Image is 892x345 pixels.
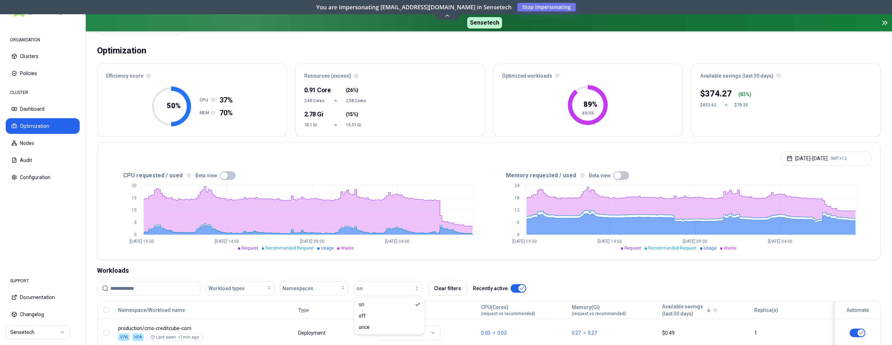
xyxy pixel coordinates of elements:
[512,239,537,244] tspan: [DATE] 19:00
[6,33,80,47] div: ORGANISATION
[304,109,325,119] div: 2.78 Gi
[206,281,274,296] button: Workload types
[283,285,313,292] span: Namespaces
[209,285,245,292] span: Workload types
[195,173,218,178] label: Beta view:
[359,324,370,331] span: once
[481,304,535,317] div: CPU(Cores)
[106,171,489,180] div: CPU requested / used
[467,17,502,28] span: Sensetech
[97,266,881,276] div: Workloads
[347,111,357,118] span: 15%
[359,301,364,308] span: on
[341,246,354,251] span: Waste
[6,307,80,322] button: Changelog
[6,289,80,305] button: Documentation
[683,239,707,244] tspan: [DATE] 09:00
[130,239,154,244] tspan: [DATE] 19:00
[346,122,367,128] span: 15.31 Gi
[346,98,367,104] span: 2.58 Cores
[428,281,467,296] button: Clear filters
[648,246,697,251] span: Recommended Request
[497,329,507,336] p: 0.03
[242,246,258,251] span: Request
[6,66,80,81] button: Policies
[481,303,535,317] button: CPU(Cores)(request vs recommended)
[118,303,185,317] button: Namespace/Workload name
[346,87,358,94] span: ( )
[572,329,581,336] p: 0.27
[481,329,490,336] p: 0.03
[6,85,80,100] div: CLUSTER
[220,95,233,105] span: 37%
[132,183,137,188] tspan: 20
[662,303,712,317] button: Available savings(last 30 days)
[132,333,144,341] div: HPA is enabled on CPU, only memory will be optimised.
[572,304,626,317] div: Memory(Gi)
[734,102,751,108] div: $79.35
[300,239,324,244] tspan: [DATE] 09:00
[97,43,146,58] div: Optimization
[215,239,239,244] tspan: [DATE] 14:00
[700,102,717,108] div: $453.62
[167,101,180,110] tspan: 50 %
[200,110,211,116] h1: MEM
[296,64,485,84] div: Resources (excess)
[514,183,520,188] tspan: 24
[6,48,80,64] button: Clusters
[220,108,233,118] span: 70%
[705,88,732,99] p: 374.27
[517,220,519,225] tspan: 6
[97,64,286,84] div: Efficiency score
[572,303,626,317] button: Memory(Gi)(request vs recommended)
[514,208,519,213] tspan: 12
[514,195,519,200] tspan: 18
[473,286,508,291] label: Recently active
[830,156,847,161] span: GMT+12
[781,151,872,166] button: [DATE]-[DATE]GMT+12
[662,329,748,336] div: $0.49
[850,329,865,337] button: HPA is enabled on CPU, only the other resource will be optimised.
[298,303,309,317] button: Type
[385,239,410,244] tspan: [DATE] 04:00
[118,325,255,332] p: cms-creditcube-com
[6,118,80,134] button: Optimization
[704,246,717,251] span: Usage
[738,91,751,98] div: ( %)
[517,232,519,237] tspan: 0
[768,239,792,244] tspan: [DATE] 04:00
[589,173,612,178] label: Beta view:
[754,329,828,336] div: 1
[134,232,137,237] tspan: 0
[6,101,80,117] button: Dashboard
[354,281,422,296] button: on
[357,285,363,292] span: on
[304,122,325,128] span: 18.1 Gi
[354,297,425,334] div: Suggestions
[489,171,872,180] div: Memory requested / used
[624,246,641,251] span: Request
[6,274,80,288] div: SUPPORT
[6,169,80,185] button: Configuration
[118,333,130,341] div: VPA
[321,246,334,251] span: Usage
[280,281,348,296] button: Namespaces
[134,220,137,225] tspan: 5
[700,88,732,99] div: $
[200,97,211,103] h1: CPU
[582,111,594,116] tspan: 49/55
[493,64,682,84] div: Optimized workloads
[378,307,475,314] div: Policy
[346,111,358,118] span: ( )
[588,329,597,336] p: 0.27
[6,152,80,168] button: Audit
[265,246,314,251] span: Recommended Request
[754,303,778,317] button: Replica(s)
[6,135,80,151] button: Nodes
[151,334,199,340] div: Last seen: <1min ago
[572,311,626,317] span: (request vs recommended)
[838,307,877,314] div: Automate
[584,100,597,109] tspan: 89 %
[347,87,357,94] span: 26%
[132,195,137,200] tspan: 15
